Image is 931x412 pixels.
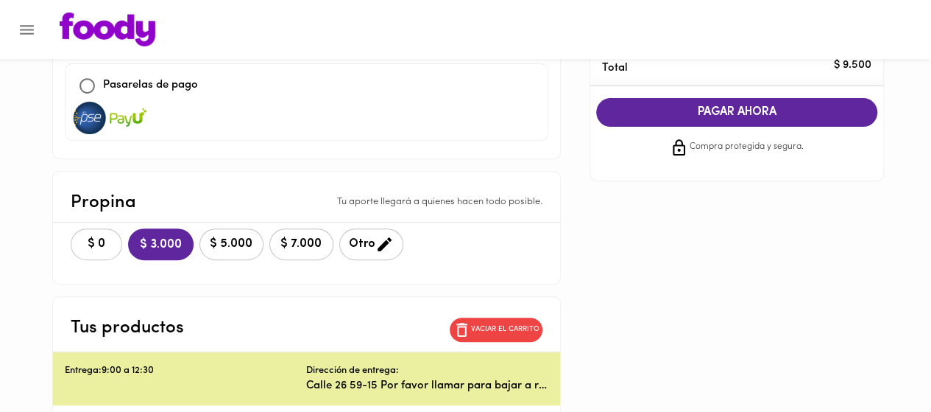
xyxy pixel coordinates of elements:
[306,364,399,378] p: Dirección de entrega:
[71,228,122,260] button: $ 0
[110,102,146,134] img: visa
[602,60,848,76] p: Total
[450,318,542,342] button: Vaciar el carrito
[690,140,804,155] span: Compra protegida y segura.
[65,364,307,378] p: Entrega: 9:00 a 12:30
[71,102,108,134] img: visa
[471,324,539,335] p: Vaciar el carrito
[596,98,877,127] button: PAGAR AHORA
[834,57,871,73] p: $ 9.500
[199,228,263,260] button: $ 5.000
[128,228,194,260] button: $ 3.000
[349,235,394,254] span: Otro
[209,237,254,251] span: $ 5.000
[337,195,542,209] p: Tu aporte llegará a quienes hacen todo posible.
[60,13,155,46] img: logo.png
[9,12,45,48] button: Menu
[80,237,113,251] span: $ 0
[611,105,863,119] span: PAGAR AHORA
[71,189,136,216] p: Propina
[339,228,403,260] button: Otro
[71,315,184,341] p: Tus productos
[103,77,198,94] p: Pasarelas de pago
[846,327,916,397] iframe: Messagebird Livechat Widget
[279,237,324,251] span: $ 7.000
[140,238,182,252] span: $ 3.000
[306,378,548,394] p: Calle 26 59-15 Por favor llamar para bajar a recibirlo en el edifico de avianca
[269,228,333,260] button: $ 7.000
